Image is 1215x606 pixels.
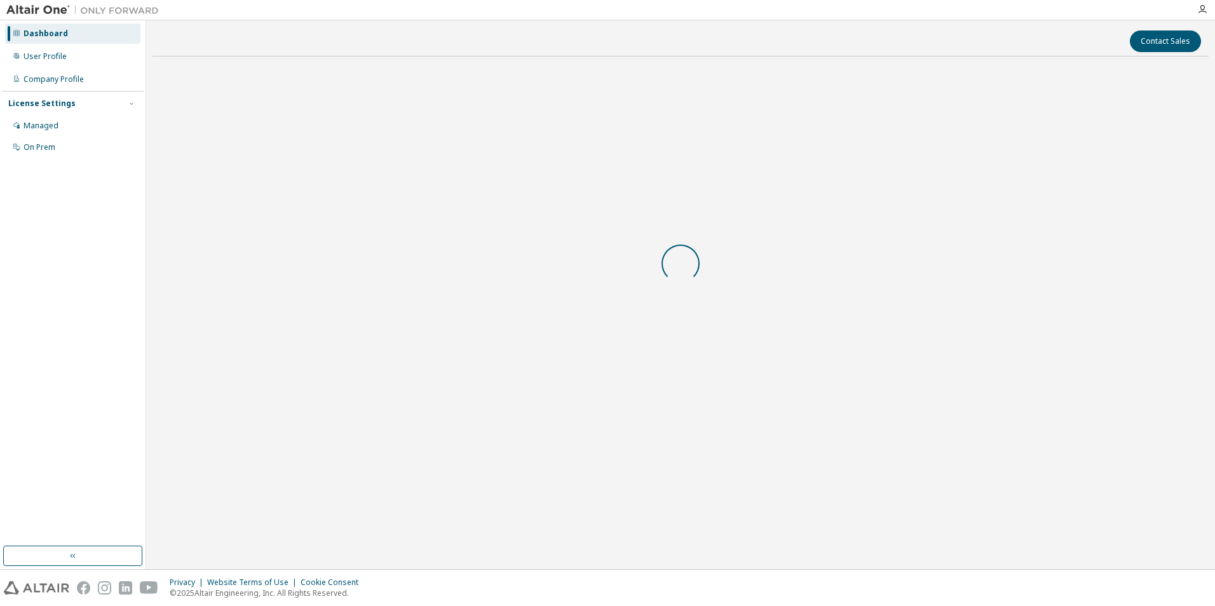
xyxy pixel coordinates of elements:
img: instagram.svg [98,581,111,595]
div: Cookie Consent [301,577,366,588]
img: linkedin.svg [119,581,132,595]
p: © 2025 Altair Engineering, Inc. All Rights Reserved. [170,588,366,598]
div: Dashboard [24,29,68,39]
div: User Profile [24,51,67,62]
img: altair_logo.svg [4,581,69,595]
div: Website Terms of Use [207,577,301,588]
div: Company Profile [24,74,84,84]
img: Altair One [6,4,165,17]
div: Privacy [170,577,207,588]
div: Managed [24,121,58,131]
div: License Settings [8,98,76,109]
img: facebook.svg [77,581,90,595]
button: Contact Sales [1130,30,1201,52]
div: On Prem [24,142,55,152]
img: youtube.svg [140,581,158,595]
